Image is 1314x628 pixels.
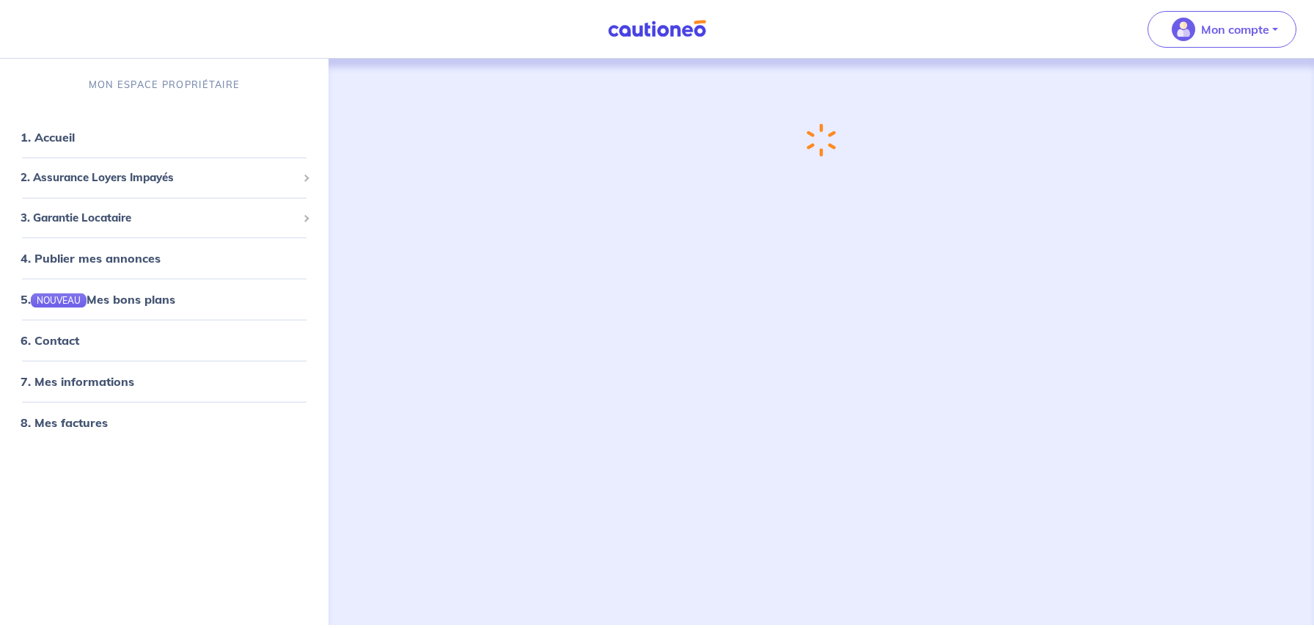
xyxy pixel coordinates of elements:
a: 1. Accueil [21,130,75,145]
div: 1. Accueil [6,123,323,152]
p: MON ESPACE PROPRIÉTAIRE [89,78,240,92]
div: 5.NOUVEAUMes bons plans [6,285,323,314]
img: Cautioneo [602,20,712,38]
div: 6. Contact [6,326,323,355]
a: 5.NOUVEAUMes bons plans [21,292,175,307]
img: loading-spinner [807,123,836,157]
div: 4. Publier mes annonces [6,244,323,273]
div: 2. Assurance Loyers Impayés [6,164,323,192]
span: 2. Assurance Loyers Impayés [21,169,297,186]
a: 6. Contact [21,333,79,348]
p: Mon compte [1201,21,1269,38]
a: 8. Mes factures [21,415,108,430]
a: 7. Mes informations [21,374,134,389]
button: illu_account_valid_menu.svgMon compte [1148,11,1296,48]
img: illu_account_valid_menu.svg [1172,18,1195,41]
a: 4. Publier mes annonces [21,251,161,266]
span: 3. Garantie Locataire [21,209,297,226]
div: 3. Garantie Locataire [6,203,323,232]
div: 8. Mes factures [6,408,323,437]
div: 7. Mes informations [6,367,323,396]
